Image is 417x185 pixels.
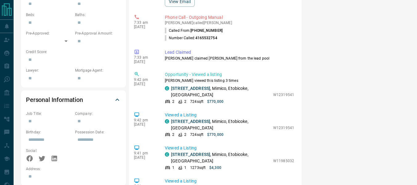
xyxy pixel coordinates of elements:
p: Called From: [165,28,223,33]
p: 1273 sqft [190,165,206,170]
a: [STREET_ADDRESS] [171,119,210,124]
p: $770,000 [207,132,223,137]
p: [DATE] [134,60,156,64]
p: , Mimico, Etobicoke, [GEOGRAPHIC_DATA] [171,85,270,98]
p: [PERSON_NAME] viewed this listing 3 times [165,78,294,83]
p: 9:42 pm [134,118,156,122]
p: Viewed a Listing [165,145,294,151]
p: Viewed a Listing [165,178,294,184]
p: $4,300 [209,165,221,170]
p: 9:42 pm [134,78,156,82]
p: W11985032 [273,158,294,164]
p: 9:41 pm [134,151,156,155]
p: 2 [184,99,186,104]
p: Phone Call - Outgoing Manual [165,14,294,21]
p: Company: [75,111,121,116]
a: [STREET_ADDRESS] [171,152,210,157]
p: $770,000 [207,99,223,104]
p: W12319541 [273,92,294,98]
p: Lawyer: [26,68,72,73]
p: 2 [172,132,174,137]
div: condos.ca [165,86,169,90]
p: Viewed a Listing [165,112,294,118]
p: , Mimico, Etobicoke, [GEOGRAPHIC_DATA] [171,151,270,164]
span: 4165532754 [195,36,217,40]
p: Number Called: [165,35,217,41]
p: Address: [26,166,121,172]
p: 7:33 am [134,55,156,60]
p: Job Title: [26,111,72,116]
p: Credit Score: [26,49,121,55]
div: condos.ca [165,152,169,157]
p: Opportunity - Viewed a listing [165,71,294,78]
p: Social: [26,148,72,153]
p: Birthday: [26,129,72,135]
p: 2 [172,99,174,104]
p: 2 [184,132,186,137]
div: condos.ca [165,119,169,124]
p: 7:33 am [134,20,156,25]
p: [PERSON_NAME] claimed [PERSON_NAME] from the lead pool [165,56,294,61]
p: 724 sqft [190,99,203,104]
p: Baths: [75,12,121,18]
p: [DATE] [134,25,156,29]
p: [DATE] [134,122,156,127]
p: 724 sqft [190,132,203,137]
p: [PERSON_NAME] called [PERSON_NAME] [165,21,294,25]
p: [DATE] [134,155,156,160]
p: W12319541 [273,125,294,131]
p: 1 [172,165,174,170]
p: [DATE] [134,82,156,86]
p: Lead Claimed [165,49,294,56]
span: [PHONE_NUMBER] [190,28,223,33]
p: 1 [184,165,186,170]
div: Personal Information [26,92,121,107]
p: Mortgage Agent: [75,68,121,73]
a: [STREET_ADDRESS] [171,86,210,91]
p: Beds: [26,12,72,18]
p: Possession Date: [75,129,121,135]
p: Pre-Approval Amount: [75,31,121,36]
p: Pre-Approved: [26,31,72,36]
h2: Personal Information [26,95,83,105]
p: , Mimico, Etobicoke, [GEOGRAPHIC_DATA] [171,118,270,131]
